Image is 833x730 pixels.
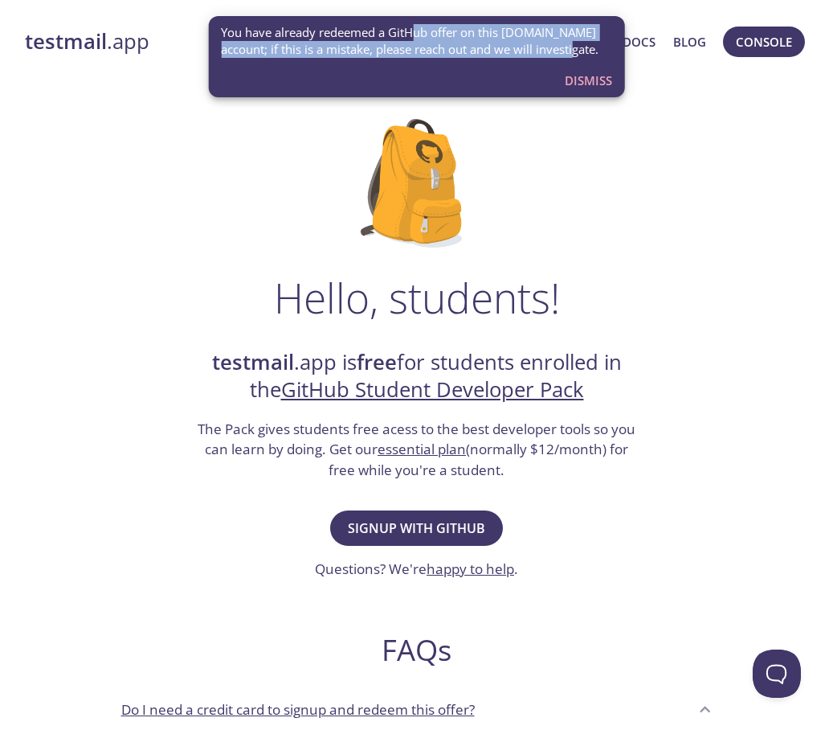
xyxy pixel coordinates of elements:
span: Signup with GitHub [348,517,485,539]
strong: free [357,348,397,376]
h2: FAQs [108,632,725,668]
span: Console [736,31,792,52]
span: Dismiss [565,70,612,91]
strong: testmail [25,27,107,55]
span: You have already redeemed a GitHub offer on this [DOMAIN_NAME] account; if this is a mistake, ple... [221,24,612,59]
a: GitHub Student Developer Pack [281,375,584,404]
a: Blog [673,31,706,52]
a: essential plan [378,440,466,458]
button: Console [723,27,805,57]
img: github-student-backpack.png [361,119,472,248]
button: Dismiss [558,65,619,96]
iframe: Help Scout Beacon - Open [753,650,801,698]
p: Do I need a credit card to signup and redeem this offer? [121,699,475,720]
h3: The Pack gives students free acess to the best developer tools so you can learn by doing. Get our... [196,419,638,481]
button: Signup with GitHub [330,511,503,546]
strong: testmail [212,348,294,376]
a: Docs [623,31,655,52]
a: happy to help [427,560,514,578]
h3: Questions? We're . [315,559,518,580]
h2: .app is for students enrolled in the [196,349,638,404]
a: testmail.app [25,28,468,55]
h1: Hello, students! [274,273,560,322]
